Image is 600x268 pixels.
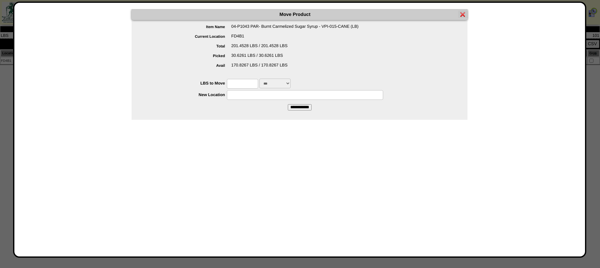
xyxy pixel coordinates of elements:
[144,34,467,43] div: FD4B1
[144,54,231,58] label: Picked
[144,92,227,97] label: New Location
[144,34,231,39] label: Current Location
[144,53,467,63] div: 30.6261 LBS / 30.6261 LBS
[132,9,467,20] div: Move Product
[144,44,231,48] label: Total
[144,25,231,29] label: Item Name
[144,63,231,68] label: Avail
[460,12,465,17] img: error.gif
[144,43,467,53] div: 201.4528 LBS / 201.4528 LBS
[144,63,467,72] div: 170.8267 LBS / 170.8267 LBS
[144,81,227,85] label: LBS to Move
[144,24,467,34] div: 04-P1043 PAR- Burnt Carmelized Sugar Syrup - VPI-015-CANE (LB)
